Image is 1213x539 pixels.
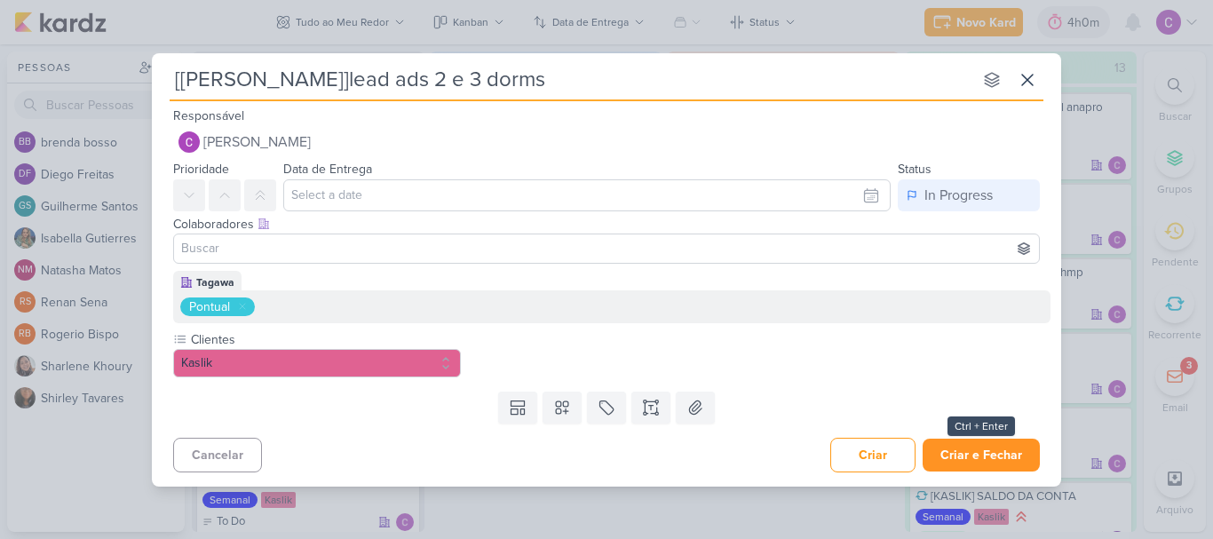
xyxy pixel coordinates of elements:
img: Carlos Lima [178,131,200,153]
div: Tagawa [196,274,234,290]
input: Buscar [178,238,1035,259]
div: Ctrl + Enter [947,416,1015,436]
div: In Progress [924,185,993,206]
label: Status [898,162,932,177]
button: Criar e Fechar [923,439,1040,472]
input: Kard Sem Título [170,64,972,96]
button: Kaslik [173,349,461,377]
label: Responsável [173,108,244,123]
input: Select a date [283,179,891,211]
button: [PERSON_NAME] [173,126,1040,158]
label: Clientes [189,330,461,349]
div: Pontual [189,297,230,316]
label: Data de Entrega [283,162,372,177]
button: In Progress [898,179,1040,211]
button: Cancelar [173,438,262,472]
label: Prioridade [173,162,229,177]
span: [PERSON_NAME] [203,131,311,153]
div: Colaboradores [173,215,1040,234]
button: Criar [830,438,916,472]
